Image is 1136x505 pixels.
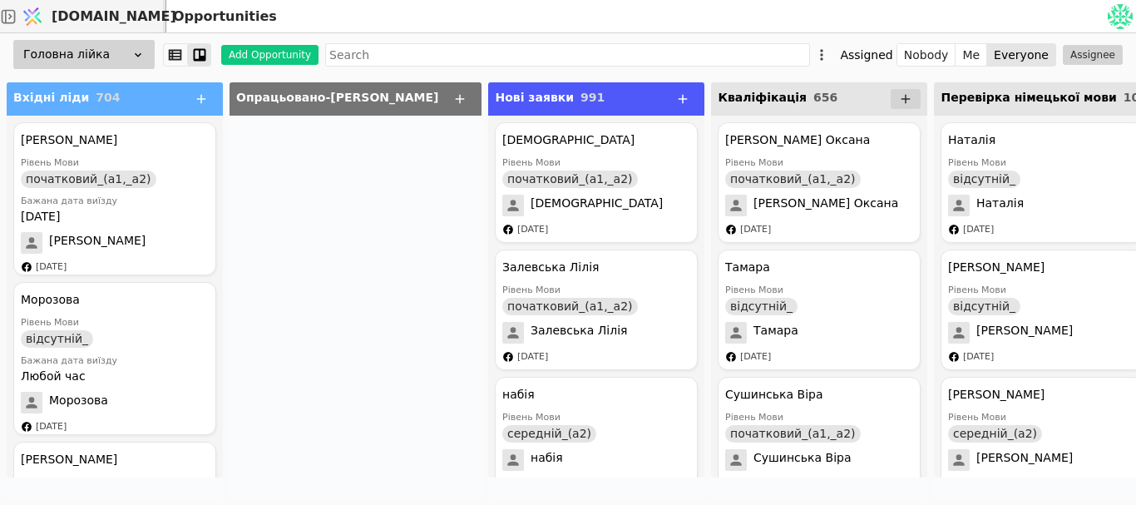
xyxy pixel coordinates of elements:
[166,7,277,27] h2: Opportunities
[963,478,994,492] div: [DATE]
[495,377,698,498] div: набіяРівень Мовисередній_(а2)набія[DATE]
[502,425,596,443] div: середній_(а2)
[740,350,771,364] div: [DATE]
[725,425,861,443] div: початковий_(а1,_а2)
[52,7,176,27] span: [DOMAIN_NAME]
[976,195,1024,216] span: Наталія
[725,224,737,235] img: facebook.svg
[502,224,514,235] img: facebook.svg
[21,195,209,209] div: Бажана дата виїзду
[502,386,535,404] div: набія
[495,250,698,370] div: Залевська ЛіліяРівень Мовипочатковий_(а1,_а2)Залевська Лілія[DATE]
[718,377,921,498] div: Сушинська ВіраРівень Мовипочатковий_(а1,_а2)Сушинська Віра[DATE]
[813,91,837,104] span: 656
[963,350,994,364] div: [DATE]
[725,284,783,298] div: Рівень Мови
[718,91,807,104] span: Кваліфікація
[21,330,93,348] div: відсутній_
[21,354,209,369] div: Бажана дата виїзду
[517,223,548,237] div: [DATE]
[725,259,770,276] div: Тамара
[725,171,861,188] div: початковий_(а1,_а2)
[725,156,783,171] div: Рівень Мови
[725,386,823,404] div: Сушинська Віра
[976,322,1073,344] span: [PERSON_NAME]
[580,91,605,104] span: 991
[502,351,514,363] img: facebook.svg
[948,351,960,363] img: facebook.svg
[948,259,1045,276] div: [PERSON_NAME]
[96,91,120,104] span: 704
[531,449,563,471] span: набія
[725,131,870,149] div: [PERSON_NAME] Оксана
[325,43,810,67] input: Search
[1063,45,1123,65] button: Assignee
[753,449,852,471] span: Сушинська Віра
[502,259,599,276] div: Залевська Лілія
[948,131,995,149] div: Наталія
[21,171,156,188] div: початковий_(а1,_а2)
[21,316,79,330] div: Рівень Мови
[948,156,1006,171] div: Рівень Мови
[13,40,155,69] div: Головна лійка
[1108,4,1133,29] img: fd4630185765f275fc86a5896eb00c8f
[740,478,771,492] div: [DATE]
[725,298,798,315] div: відсутній_
[897,43,956,67] button: Nobody
[21,156,79,171] div: Рівень Мови
[502,284,561,298] div: Рівень Мови
[725,411,783,425] div: Рівень Мови
[517,478,548,492] div: [DATE]
[502,298,638,315] div: початковий_(а1,_а2)
[948,411,1006,425] div: Рівень Мови
[517,350,548,364] div: [DATE]
[36,260,67,275] div: [DATE]
[21,208,209,225] div: [DATE]
[13,122,216,275] div: [PERSON_NAME]Рівень Мовипочатковий_(а1,_а2)Бажана дата виїзду[DATE][PERSON_NAME][DATE]
[21,368,209,385] div: Любой час
[21,131,117,149] div: [PERSON_NAME]
[21,421,32,433] img: facebook.svg
[36,420,67,434] div: [DATE]
[948,298,1020,315] div: відсутній_
[963,223,994,237] div: [DATE]
[502,156,561,171] div: Рівень Мови
[21,261,32,273] img: facebook.svg
[753,322,798,344] span: Тамара
[531,322,627,344] span: Залевська Лілія
[948,386,1045,404] div: [PERSON_NAME]
[495,91,574,104] span: Нові заявки
[13,91,89,104] span: Вхідні ліди
[502,411,561,425] div: Рівень Мови
[740,223,771,237] div: [DATE]
[948,224,960,235] img: facebook.svg
[236,91,438,104] span: Опрацьовано-[PERSON_NAME]
[948,284,1006,298] div: Рівень Мови
[531,195,663,216] span: [DEMOGRAPHIC_DATA]
[17,1,166,32] a: [DOMAIN_NAME]
[956,43,987,67] button: Me
[840,43,892,67] div: Assigned
[948,425,1042,443] div: середній_(а2)
[948,171,1020,188] div: відсутній_
[976,449,1073,471] span: [PERSON_NAME]
[941,91,1116,104] span: Перевірка німецької мови
[221,45,319,65] button: Add Opportunity
[725,351,737,363] img: facebook.svg
[49,392,108,413] span: Морозова
[49,232,146,254] span: [PERSON_NAME]
[718,250,921,370] div: ТамараРівень Мовивідсутній_Тамара[DATE]
[13,282,216,435] div: МорозоваРівень Мовивідсутній_Бажана дата виїздуЛюбой часМорозова[DATE]
[21,451,117,468] div: [PERSON_NAME]
[718,122,921,243] div: [PERSON_NAME] ОксанаРівень Мовипочатковий_(а1,_а2)[PERSON_NAME] Оксана[DATE]
[987,43,1055,67] button: Everyone
[502,131,635,149] div: [DEMOGRAPHIC_DATA]
[21,291,80,309] div: Морозова
[21,476,79,490] div: Рівень Мови
[495,122,698,243] div: [DEMOGRAPHIC_DATA]Рівень Мовипочатковий_(а1,_а2)[DEMOGRAPHIC_DATA][DATE]
[502,171,638,188] div: початковий_(а1,_а2)
[753,195,898,216] span: [PERSON_NAME] Оксана
[20,1,45,32] img: Logo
